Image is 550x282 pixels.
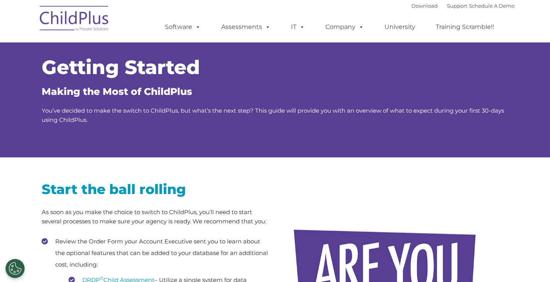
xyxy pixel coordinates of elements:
a: Training Scramble!! [428,19,502,35]
a: IT [283,19,313,35]
sup: © [100,275,103,281]
a: Download [411,3,438,9]
button: Cookies Settings [5,259,25,278]
a: Assessments [213,19,278,35]
span: Getting Started [42,56,200,79]
a: Support [447,3,467,9]
h2: Start the ball rolling [42,181,269,198]
span: You’ve decided to make the switch to ChildPlus, but what’s the next step? This guide will provide... [42,107,504,123]
a: Schedule A Demo [469,3,514,9]
iframe: Chat Widget [424,199,550,282]
a: University [377,19,423,35]
span: Making the Most of ChildPlus [42,86,192,97]
a: Software [157,19,208,35]
img: ChildPlus by Procare Solutions [36,0,113,39]
font: | [411,3,514,9]
a: Company [318,19,372,35]
p: As soon as you make the choice to switch to ChildPlus, you’ll need to start several processes to ... [42,208,269,226]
